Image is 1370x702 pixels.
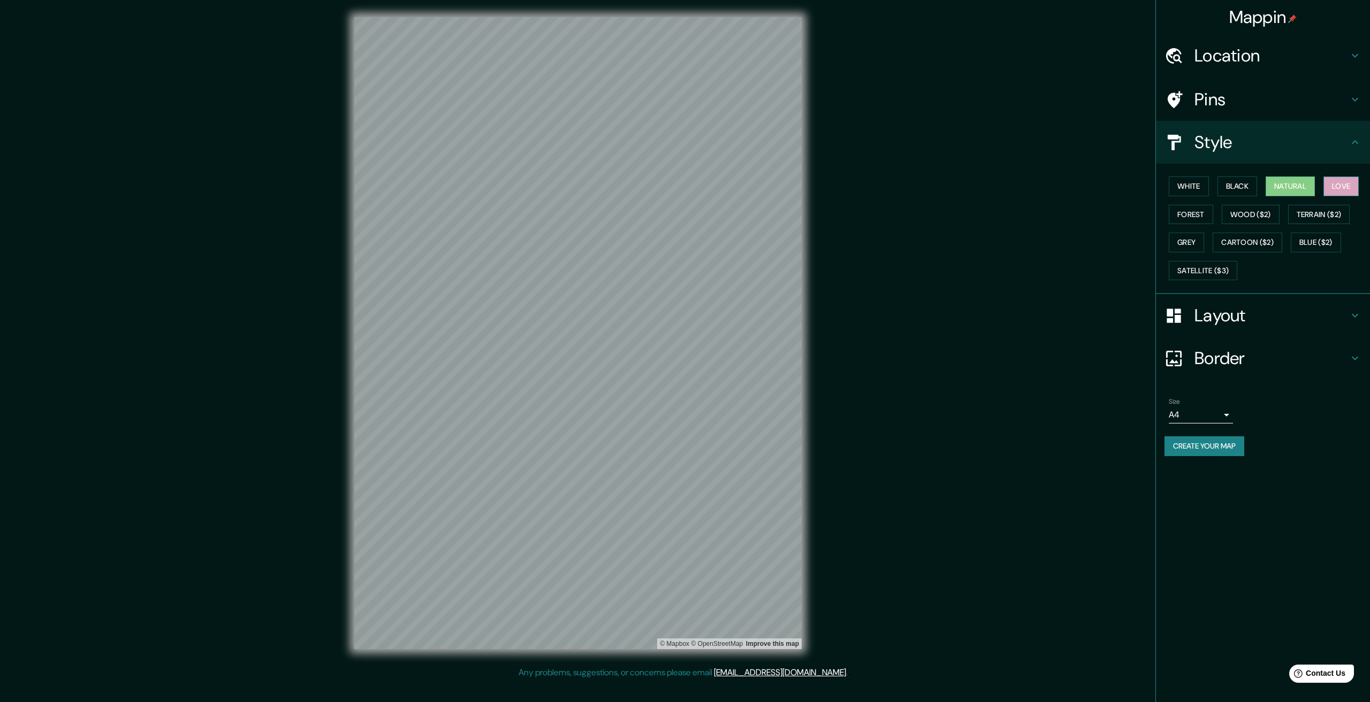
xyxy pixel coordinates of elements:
h4: Layout [1194,305,1349,326]
label: Size [1169,397,1180,406]
button: Create your map [1164,436,1244,456]
button: Forest [1169,205,1213,225]
button: Satellite ($3) [1169,261,1237,281]
div: . [848,666,849,679]
h4: Style [1194,132,1349,153]
div: Pins [1156,78,1370,121]
h4: Border [1194,348,1349,369]
a: Map feedback [746,640,799,647]
iframe: Help widget launcher [1275,660,1358,690]
button: White [1169,176,1209,196]
h4: Pins [1194,89,1349,110]
a: Mapbox [660,640,689,647]
button: Blue ($2) [1291,233,1341,252]
h4: Mappin [1229,6,1297,28]
img: pin-icon.png [1288,14,1297,23]
div: Layout [1156,294,1370,337]
div: Border [1156,337,1370,380]
button: Terrain ($2) [1288,205,1350,225]
button: Wood ($2) [1222,205,1280,225]
button: Cartoon ($2) [1213,233,1282,252]
div: . [849,666,851,679]
button: Grey [1169,233,1204,252]
div: Location [1156,34,1370,77]
button: Black [1217,176,1258,196]
a: OpenStreetMap [691,640,743,647]
button: Natural [1266,176,1315,196]
a: [EMAIL_ADDRESS][DOMAIN_NAME] [714,667,846,678]
h4: Location [1194,45,1349,66]
canvas: Map [354,17,802,649]
div: A4 [1169,406,1233,423]
p: Any problems, suggestions, or concerns please email . [519,666,848,679]
button: Love [1323,176,1359,196]
div: Style [1156,121,1370,164]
